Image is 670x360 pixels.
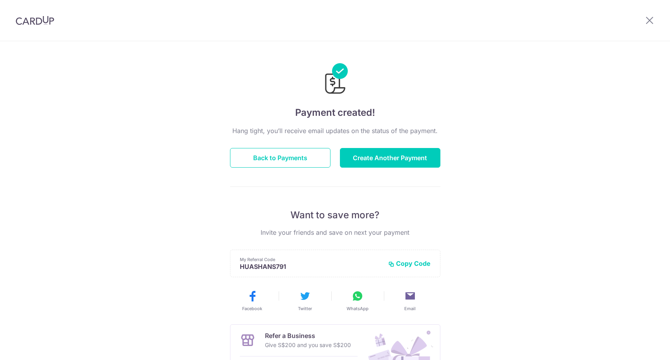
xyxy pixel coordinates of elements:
[347,305,369,312] span: WhatsApp
[340,148,440,168] button: Create Another Payment
[230,209,440,221] p: Want to save more?
[387,290,433,312] button: Email
[230,106,440,120] h4: Payment created!
[388,259,431,267] button: Copy Code
[265,340,351,350] p: Give S$200 and you save S$200
[282,290,328,312] button: Twitter
[298,305,312,312] span: Twitter
[265,331,351,340] p: Refer a Business
[240,263,382,270] p: HUASHANS791
[240,256,382,263] p: My Referral Code
[230,228,440,237] p: Invite your friends and save on next your payment
[334,290,381,312] button: WhatsApp
[404,305,416,312] span: Email
[242,305,262,312] span: Facebook
[16,16,54,25] img: CardUp
[323,63,348,96] img: Payments
[230,126,440,135] p: Hang tight, you’ll receive email updates on the status of the payment.
[230,148,330,168] button: Back to Payments
[229,290,276,312] button: Facebook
